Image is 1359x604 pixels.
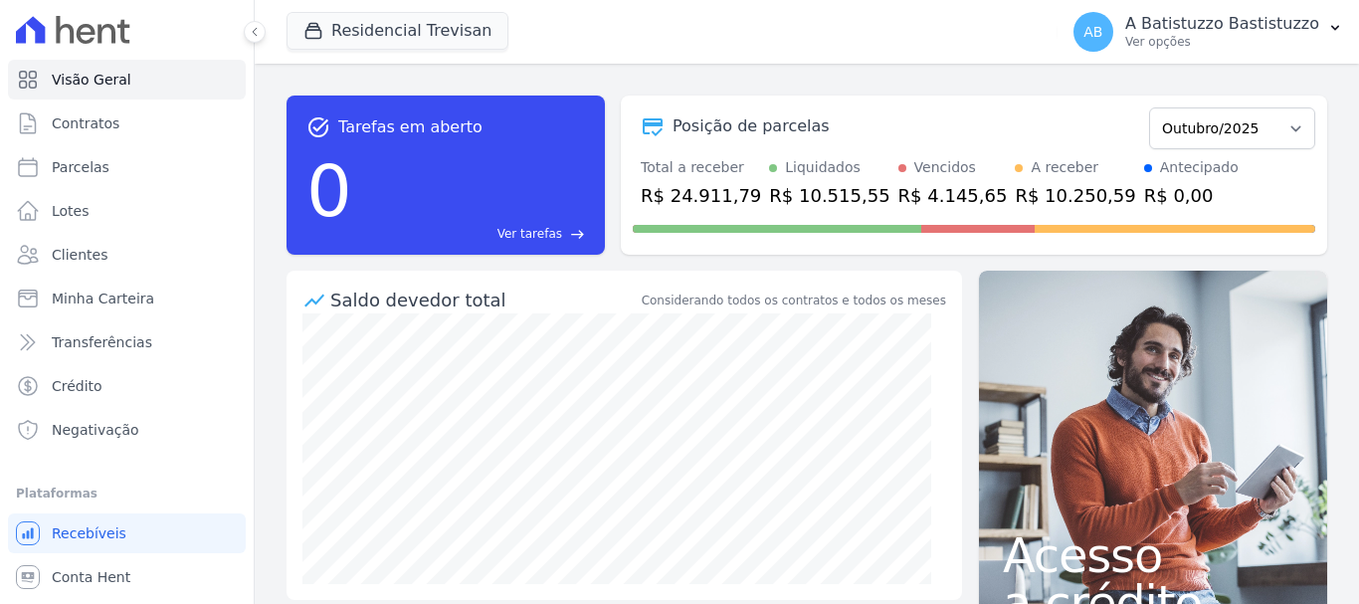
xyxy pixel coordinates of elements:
[306,115,330,139] span: task_alt
[52,332,152,352] span: Transferências
[8,366,246,406] a: Crédito
[8,322,246,362] a: Transferências
[8,557,246,597] a: Conta Hent
[8,103,246,143] a: Contratos
[8,191,246,231] a: Lotes
[8,513,246,553] a: Recebíveis
[1160,157,1239,178] div: Antecipado
[8,410,246,450] a: Negativação
[914,157,976,178] div: Vencidos
[1031,157,1098,178] div: A receber
[673,114,830,138] div: Posição de parcelas
[52,420,139,440] span: Negativação
[1144,182,1239,209] div: R$ 0,00
[52,523,126,543] span: Recebíveis
[642,292,946,309] div: Considerando todos os contratos e todos os meses
[8,279,246,318] a: Minha Carteira
[306,139,352,243] div: 0
[1003,531,1303,579] span: Acesso
[52,567,130,587] span: Conta Hent
[785,157,861,178] div: Liquidados
[641,157,761,178] div: Total a receber
[16,482,238,505] div: Plataformas
[1125,34,1319,50] p: Ver opções
[8,235,246,275] a: Clientes
[52,245,107,265] span: Clientes
[52,201,90,221] span: Lotes
[52,70,131,90] span: Visão Geral
[338,115,483,139] span: Tarefas em aberto
[287,12,508,50] button: Residencial Trevisan
[52,289,154,308] span: Minha Carteira
[8,147,246,187] a: Parcelas
[1058,4,1359,60] button: AB A Batistuzzo Bastistuzzo Ver opções
[570,227,585,242] span: east
[52,113,119,133] span: Contratos
[1125,14,1319,34] p: A Batistuzzo Bastistuzzo
[497,225,562,243] span: Ver tarefas
[1015,182,1135,209] div: R$ 10.250,59
[769,182,889,209] div: R$ 10.515,55
[8,60,246,100] a: Visão Geral
[360,225,585,243] a: Ver tarefas east
[330,287,638,313] div: Saldo devedor total
[1083,25,1102,39] span: AB
[52,157,109,177] span: Parcelas
[52,376,102,396] span: Crédito
[641,182,761,209] div: R$ 24.911,79
[898,182,1008,209] div: R$ 4.145,65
